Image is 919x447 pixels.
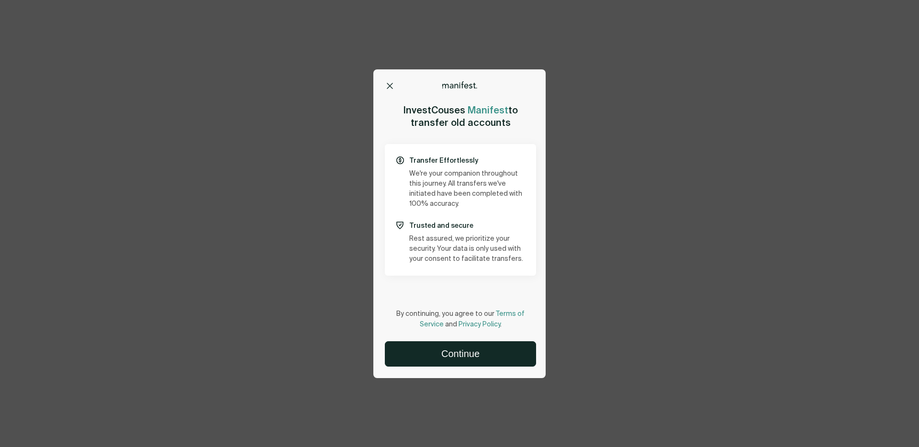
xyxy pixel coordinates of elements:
[403,104,444,116] span: InvestCo
[409,169,525,209] p: We're your companion throughout this journey. All transfers we've initiated have been completed w...
[468,104,508,116] span: Manifest
[459,321,500,328] a: Privacy Policy
[385,342,536,366] button: Continue
[385,309,536,330] p: By continuing, you agree to our and .
[409,234,525,264] p: Rest assured, we prioritize your security. Your data is only used with your consent to facilitate...
[409,156,525,165] p: Transfer Effortlessly
[409,221,525,230] p: Trusted and secure
[403,104,518,129] h2: uses to transfer old accounts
